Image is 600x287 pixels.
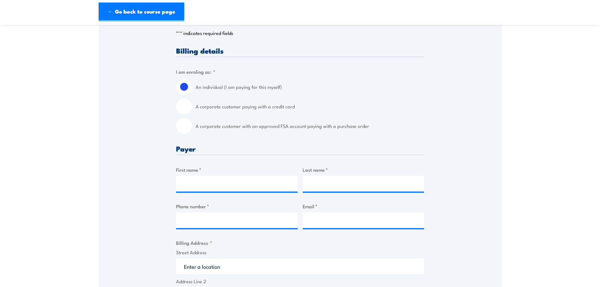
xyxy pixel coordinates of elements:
label: A corporate customer paying with a credit card [196,99,424,114]
a: ← Go back to course page [99,3,184,21]
label: Street Address [176,249,424,256]
label: An individual (I am paying for this myself) [196,79,424,95]
label: Address Line 2 [176,278,424,285]
p: " " indicates required fields [176,30,424,36]
label: Phone number [176,203,298,210]
h3: Billing details [176,47,424,54]
label: Last name [303,166,424,173]
h3: Payer [176,145,424,152]
legend: Billing Address [176,239,212,246]
legend: I am enroling as: [176,68,215,75]
label: A corporate customer with an approved FSA account paying with a purchase order [196,118,424,134]
label: First name [176,166,298,173]
label: Email [303,203,424,210]
input: Enter a location [176,258,424,274]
